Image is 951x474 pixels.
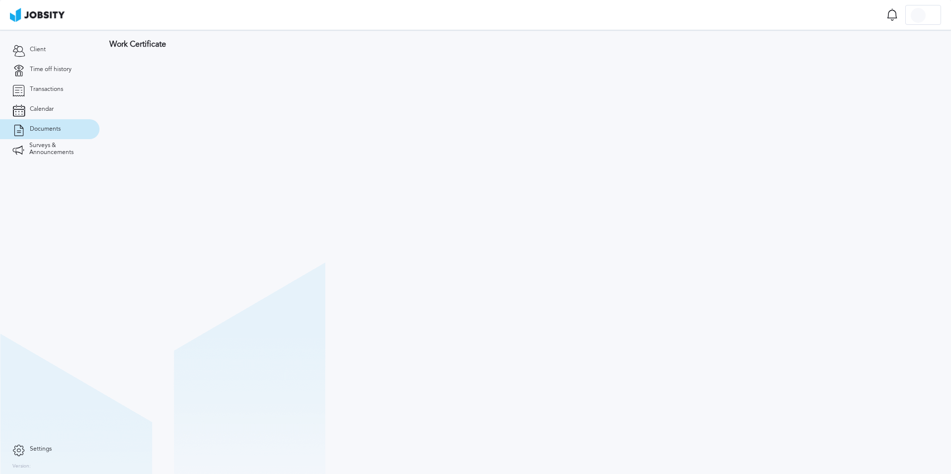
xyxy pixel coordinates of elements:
[30,66,72,73] span: Time off history
[109,40,941,49] h3: Work Certificate
[30,46,46,53] span: Client
[30,126,61,133] span: Documents
[29,142,87,156] span: Surveys & Announcements
[12,464,31,470] label: Version:
[30,86,63,93] span: Transactions
[10,8,65,22] img: ab4bad089aa723f57921c736e9817d99.png
[30,446,52,453] span: Settings
[30,106,54,113] span: Calendar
